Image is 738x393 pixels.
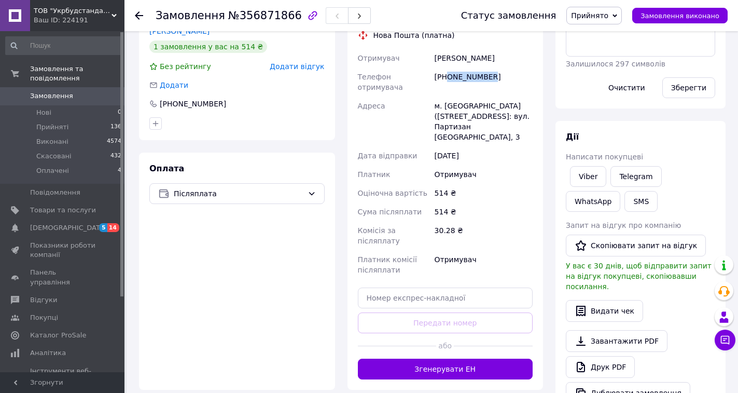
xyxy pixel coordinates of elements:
[36,166,69,175] span: Оплачені
[30,313,58,322] span: Покупці
[433,250,535,279] div: Отримувач
[36,123,68,132] span: Прийняті
[624,191,658,212] button: SMS
[149,27,210,35] a: [PERSON_NAME]
[358,170,391,179] span: Платник
[30,268,96,287] span: Панель управління
[433,67,535,97] div: [PHONE_NUMBER]
[110,123,121,132] span: 136
[118,108,121,117] span: 0
[30,188,80,197] span: Повідомлення
[34,16,124,25] div: Ваш ID: 224191
[566,235,706,256] button: Скопіювати запит на відгук
[358,208,422,216] span: Сума післяплати
[174,188,303,199] span: Післяплата
[5,36,122,55] input: Пошук
[30,295,57,305] span: Відгуки
[433,221,535,250] div: 30.28 ₴
[632,8,728,23] button: Замовлення виконано
[461,10,556,21] div: Статус замовлення
[118,166,121,175] span: 4
[566,262,712,291] span: У вас є 30 днів, щоб відправити запит на відгук покупцеві, скопіювавши посилання.
[358,102,385,110] span: Адреса
[99,223,107,232] span: 5
[662,77,715,98] button: Зберегти
[149,40,267,53] div: 1 замовлення у вас на 514 ₴
[34,6,112,16] span: ТОВ "Укрбудстандарт"
[358,255,417,274] span: Платник комісії післяплати
[566,300,643,322] button: Видати чек
[160,81,188,89] span: Додати
[640,12,719,20] span: Замовлення виконано
[30,348,66,358] span: Аналітика
[30,223,107,233] span: [DEMOGRAPHIC_DATA]
[30,367,96,385] span: Інструменти веб-майстра та SEO
[107,223,119,232] span: 14
[600,77,654,98] button: Очистити
[149,164,184,173] span: Оплата
[228,9,302,22] span: №356871866
[566,330,667,352] a: Завантажити PDF
[159,99,227,109] div: [PHONE_NUMBER]
[610,166,661,187] a: Telegram
[566,153,643,161] span: Написати покупцеві
[436,341,454,351] span: або
[566,132,579,142] span: Дії
[570,166,606,187] a: Viber
[358,54,400,62] span: Отримувач
[30,241,96,260] span: Показники роботи компанії
[358,226,400,245] span: Комісія за післяплату
[156,9,225,22] span: Замовлення
[160,62,211,71] span: Без рейтингу
[36,137,68,146] span: Виконані
[433,97,535,146] div: м. [GEOGRAPHIC_DATA] ([STREET_ADDRESS]: вул. Партизан [GEOGRAPHIC_DATA], 3
[566,221,681,229] span: Запит на відгук про компанію
[30,64,124,83] span: Замовлення та повідомлення
[358,73,403,91] span: Телефон отримувача
[36,152,72,161] span: Скасовані
[371,30,457,40] div: Нова Пошта (платна)
[358,288,533,308] input: Номер експрес-накладної
[566,191,620,212] a: WhatsApp
[571,11,608,20] span: Прийнято
[433,202,535,221] div: 514 ₴
[30,91,73,101] span: Замовлення
[30,206,96,215] span: Товари та послуги
[433,184,535,202] div: 514 ₴
[433,146,535,165] div: [DATE]
[358,359,533,380] button: Згенерувати ЕН
[110,152,121,161] span: 432
[36,108,51,117] span: Нові
[358,152,417,160] span: Дата відправки
[270,62,324,71] span: Додати відгук
[715,330,735,350] button: Чат з покупцем
[433,49,535,67] div: [PERSON_NAME]
[30,331,86,340] span: Каталог ProSale
[566,356,635,378] a: Друк PDF
[358,189,427,197] span: Оціночна вартість
[433,165,535,184] div: Отримувач
[107,137,121,146] span: 4574
[566,60,665,68] span: Залишилося 297 символів
[135,10,143,21] div: Повернутися назад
